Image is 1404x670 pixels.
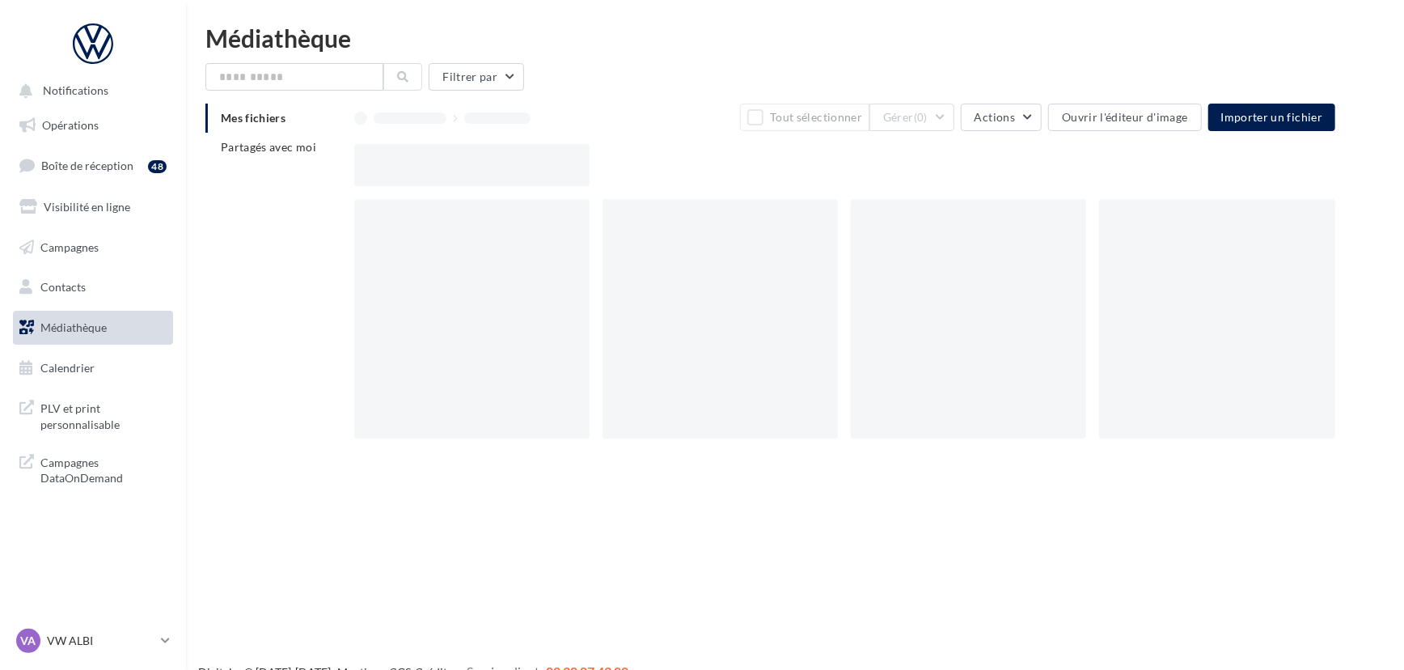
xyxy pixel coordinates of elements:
span: Boîte de réception [41,159,133,172]
span: Importer un fichier [1221,110,1323,124]
button: Actions [961,104,1042,131]
span: Opérations [42,118,99,132]
span: Calendrier [40,361,95,375]
span: Contacts [40,280,86,294]
a: VA VW ALBI [13,625,173,656]
button: Importer un fichier [1208,104,1336,131]
p: VW ALBI [47,633,154,649]
span: PLV et print personnalisable [40,397,167,432]
span: (0) [914,111,928,124]
button: Gérer(0) [869,104,954,131]
a: Campagnes DataOnDemand [10,445,176,493]
span: Visibilité en ligne [44,200,130,214]
a: Calendrier [10,351,176,385]
span: Mes fichiers [221,111,285,125]
button: Filtrer par [429,63,524,91]
div: 48 [148,160,167,173]
button: Tout sélectionner [740,104,869,131]
a: PLV et print personnalisable [10,391,176,439]
span: Médiathèque [40,320,107,334]
span: Actions [975,110,1015,124]
a: Médiathèque [10,311,176,345]
button: Ouvrir l'éditeur d'image [1048,104,1201,131]
a: Opérations [10,108,176,142]
a: Boîte de réception48 [10,148,176,183]
span: Campagnes [40,240,99,253]
span: Notifications [43,84,108,98]
span: VA [21,633,36,649]
div: Médiathèque [205,26,1385,50]
a: Campagnes [10,231,176,265]
a: Visibilité en ligne [10,190,176,224]
span: Campagnes DataOnDemand [40,452,167,486]
a: Contacts [10,270,176,304]
span: Partagés avec moi [221,140,316,154]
